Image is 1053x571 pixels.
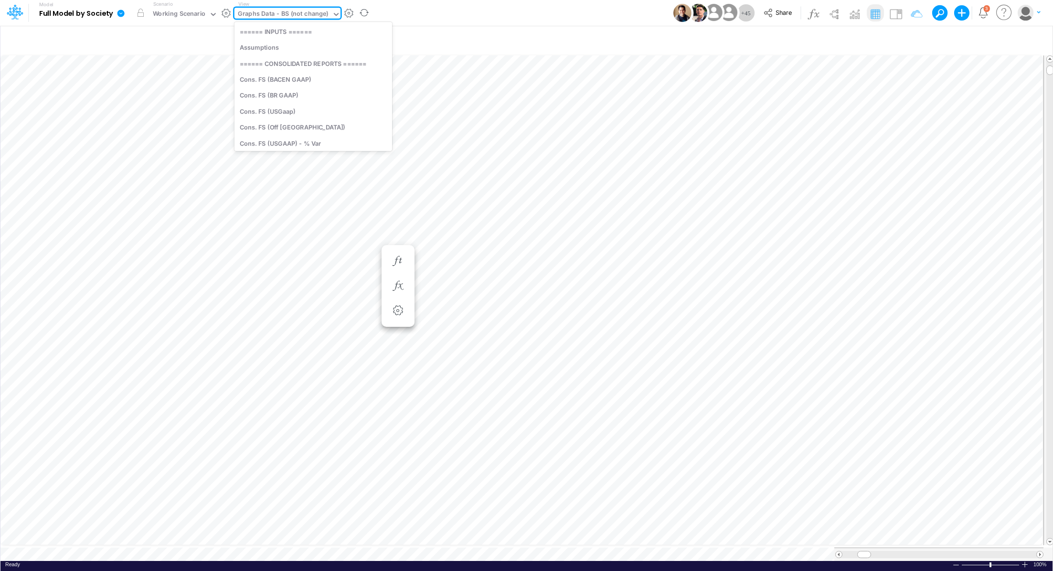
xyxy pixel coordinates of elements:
[689,4,707,22] img: User Image Icon
[989,562,991,567] div: Zoom
[234,119,392,135] div: Cons. FS (Off [GEOGRAPHIC_DATA])
[238,9,329,20] div: Graphs Data - BS (not change)
[703,2,724,23] img: User Image Icon
[234,87,392,103] div: Cons. FS (BR GAAP)
[234,55,392,71] div: ====== CONSOLIDATED REPORTS ======
[718,2,739,23] img: User Image Icon
[238,0,249,8] label: View
[978,7,989,18] a: Notifications
[741,10,751,16] span: + 45
[39,10,113,18] b: Full Model by Society
[234,103,392,119] div: Cons. FS (USGaap)
[234,40,392,55] div: Assumptions
[961,561,1021,568] div: Zoom
[673,4,691,22] img: User Image Icon
[5,561,20,567] span: Ready
[9,30,845,50] input: Type a title here
[234,135,392,151] div: Cons. FS (USGAAP) - % Var
[39,2,53,8] label: Model
[234,71,392,87] div: Cons. FS (BACEN GAAP)
[759,6,798,21] button: Share
[985,6,988,11] div: 3 unread items
[1021,561,1029,568] div: Zoom In
[1033,561,1048,568] div: Zoom level
[952,561,960,569] div: Zoom Out
[5,561,20,568] div: In Ready mode
[234,23,392,39] div: ====== INPUTS ======
[153,0,173,8] label: Scenario
[1033,561,1048,568] span: 100%
[776,9,792,16] span: Share
[153,9,206,20] div: Working Scenario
